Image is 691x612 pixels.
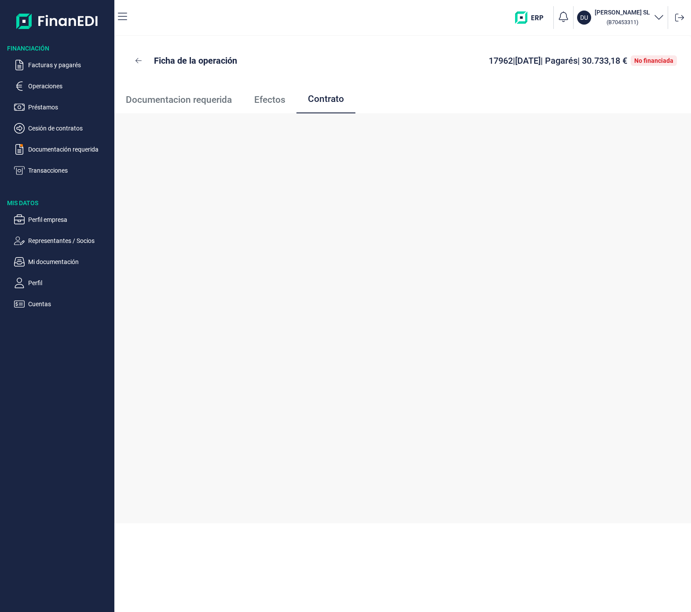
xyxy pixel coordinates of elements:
[126,95,232,105] span: Documentacion requerida
[296,85,355,114] a: Contrato
[14,123,111,134] button: Cesión de contratos
[14,257,111,267] button: Mi documentación
[580,13,588,22] p: DU
[28,214,111,225] p: Perfil empresa
[14,165,111,176] button: Transacciones
[28,165,111,176] p: Transacciones
[114,85,243,114] a: Documentacion requerida
[14,278,111,288] button: Perfil
[489,55,627,66] span: 17962 | [DATE] | Pagarés | 30.733,18 €
[254,95,285,105] span: Efectos
[634,57,673,64] div: No financiada
[28,144,111,155] p: Documentación requerida
[28,81,111,91] p: Operaciones
[14,214,111,225] button: Perfil empresa
[14,144,111,155] button: Documentación requerida
[14,102,111,112] button: Préstamos
[14,60,111,70] button: Facturas y pagarés
[16,7,99,35] img: Logo de aplicación
[28,235,111,246] p: Representantes / Socios
[28,123,111,134] p: Cesión de contratos
[595,8,650,17] h3: [PERSON_NAME] SL
[14,235,111,246] button: Representantes / Socios
[308,94,344,104] span: Contrato
[14,81,111,91] button: Operaciones
[14,299,111,309] button: Cuentas
[243,85,296,114] a: Efectos
[28,299,111,309] p: Cuentas
[607,19,638,25] small: Copiar cif
[28,257,111,267] p: Mi documentación
[28,278,111,288] p: Perfil
[28,102,111,112] p: Préstamos
[154,54,237,67] p: Ficha de la operación
[28,60,111,70] p: Facturas y pagarés
[515,11,550,24] img: erp
[577,8,664,27] button: DU[PERSON_NAME] SL (B70453311)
